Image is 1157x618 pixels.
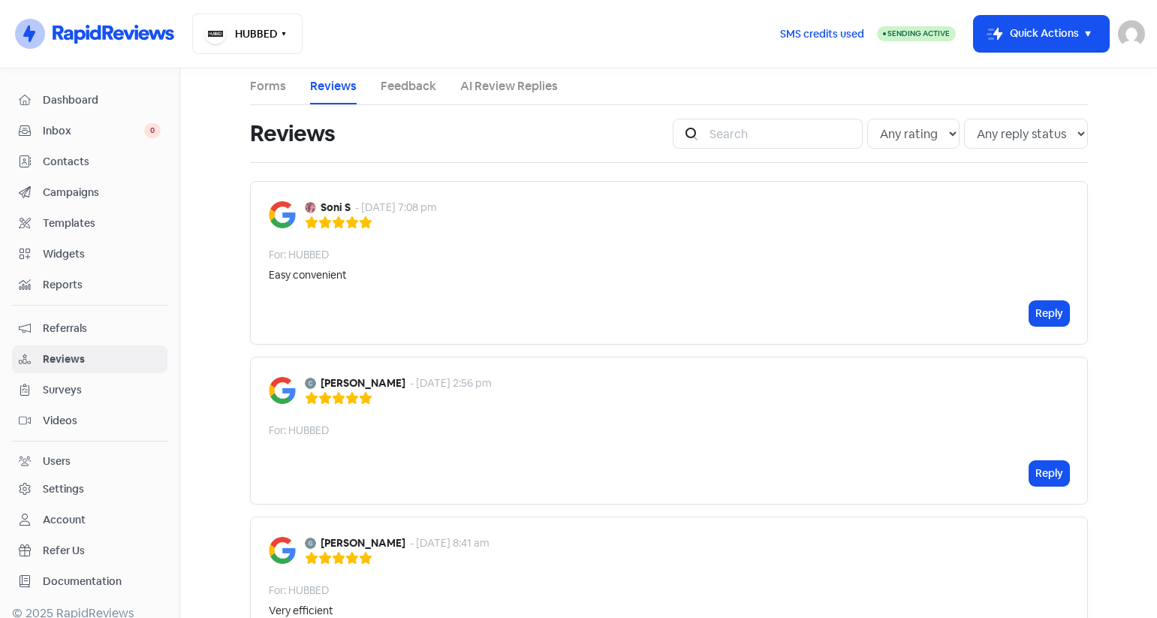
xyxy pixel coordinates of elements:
[12,506,167,534] a: Account
[269,201,296,228] img: Image
[460,77,558,95] a: AI Review Replies
[887,29,950,38] span: Sending Active
[12,407,167,435] a: Videos
[43,92,161,108] span: Dashboard
[12,240,167,268] a: Widgets
[305,378,316,389] img: Avatar
[43,185,161,200] span: Campaigns
[43,321,161,336] span: Referrals
[269,537,296,564] img: Image
[410,375,492,391] div: - [DATE] 2:56 pm
[310,77,357,95] a: Reviews
[305,202,316,213] img: Avatar
[780,26,864,42] span: SMS credits used
[12,271,167,299] a: Reports
[269,423,329,439] div: For: HUBBED
[43,413,161,429] span: Videos
[12,315,167,342] a: Referrals
[12,148,167,176] a: Contacts
[355,200,437,216] div: - [DATE] 7:08 pm
[767,25,877,41] a: SMS credits used
[12,448,167,475] a: Users
[192,14,303,54] button: HUBBED
[43,574,161,589] span: Documentation
[144,123,161,138] span: 0
[12,179,167,207] a: Campaigns
[877,25,956,43] a: Sending Active
[974,16,1109,52] button: Quick Actions
[269,377,296,404] img: Image
[43,454,71,469] div: Users
[43,277,161,293] span: Reports
[321,375,405,391] b: [PERSON_NAME]
[250,110,336,158] h1: Reviews
[701,119,863,149] input: Search
[410,535,490,551] div: - [DATE] 8:41 am
[12,210,167,237] a: Templates
[12,345,167,373] a: Reviews
[43,216,161,231] span: Templates
[12,537,167,565] a: Refer Us
[305,538,316,549] img: Avatar
[43,154,161,170] span: Contacts
[1029,301,1069,326] button: Reply
[269,583,329,598] div: For: HUBBED
[381,77,436,95] a: Feedback
[43,481,84,497] div: Settings
[12,376,167,404] a: Surveys
[321,535,405,551] b: [PERSON_NAME]
[12,86,167,114] a: Dashboard
[12,117,167,145] a: Inbox 0
[43,512,86,528] div: Account
[321,200,351,216] b: Soni S
[43,246,161,262] span: Widgets
[43,543,161,559] span: Refer Us
[269,247,329,263] div: For: HUBBED
[1029,461,1069,486] button: Reply
[12,475,167,503] a: Settings
[250,77,286,95] a: Forms
[43,351,161,367] span: Reviews
[43,382,161,398] span: Surveys
[43,123,144,139] span: Inbox
[269,267,347,283] div: Easy convenient
[12,568,167,595] a: Documentation
[1118,20,1145,47] img: User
